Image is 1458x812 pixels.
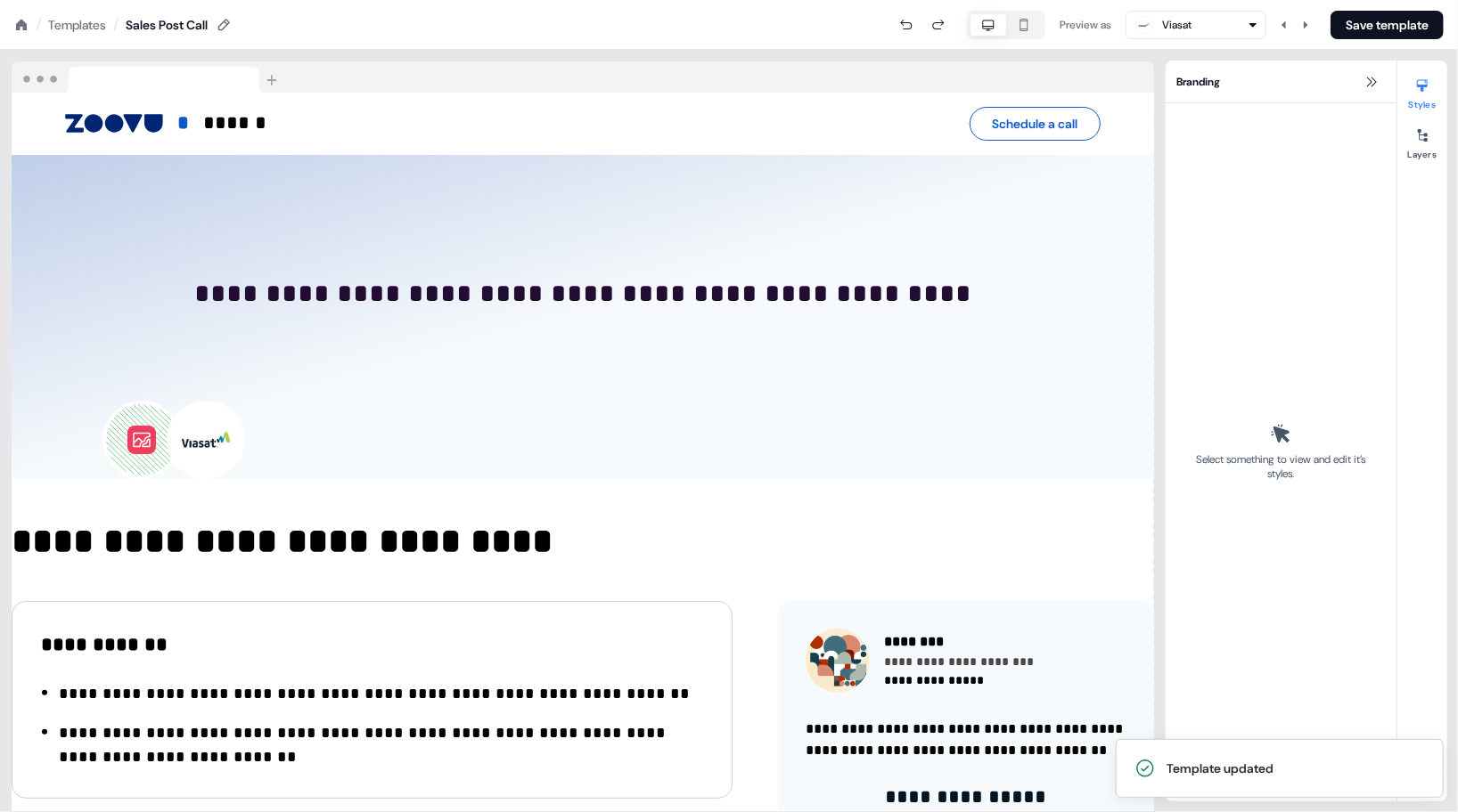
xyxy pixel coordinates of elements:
[12,61,285,93] img: Browser topbar
[1191,452,1372,481] div: Select something to view and edit it’s styles.
[1397,71,1447,110] button: Styles
[1060,16,1111,34] div: Preview as
[1331,11,1444,39] button: Save template
[1126,11,1266,39] button: Viasat
[113,15,119,35] div: /
[36,15,41,35] div: /
[806,629,870,693] img: Contact photo
[1166,61,1397,103] div: Branding
[48,16,106,34] a: Templates
[1162,16,1192,34] div: Viasat
[590,107,1101,141] div: Schedule a call
[1397,121,1447,160] button: Layers
[978,108,1093,140] button: Schedule a call
[1167,759,1274,777] div: Template updated
[126,16,208,34] div: Sales Post Call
